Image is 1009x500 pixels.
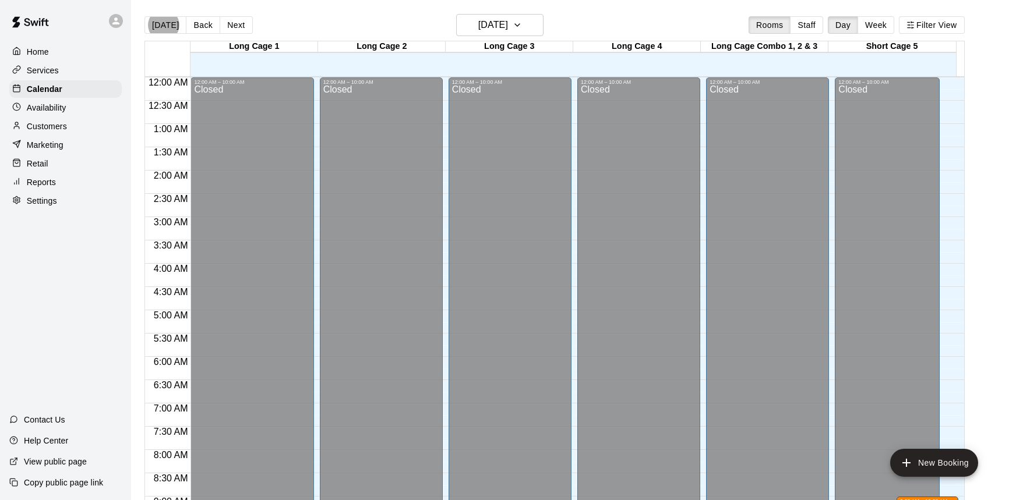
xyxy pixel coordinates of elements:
[828,41,956,52] div: Short Cage 5
[9,80,122,98] a: Calendar
[478,17,508,33] h6: [DATE]
[146,101,191,111] span: 12:30 AM
[9,43,122,61] a: Home
[323,79,439,85] div: 12:00 AM – 10:00 AM
[151,427,191,437] span: 7:30 AM
[858,16,894,34] button: Week
[27,139,63,151] p: Marketing
[27,120,67,132] p: Customers
[151,264,191,274] span: 4:00 AM
[710,79,825,85] div: 12:00 AM – 10:00 AM
[194,79,310,85] div: 12:00 AM – 10:00 AM
[9,118,122,135] a: Customers
[899,16,964,34] button: Filter View
[27,83,62,95] p: Calendar
[151,240,191,250] span: 3:30 AM
[24,414,65,425] p: Contact Us
[151,171,191,180] span: 2:00 AM
[581,79,697,85] div: 12:00 AM – 10:00 AM
[890,449,978,477] button: add
[9,192,122,210] a: Settings
[151,403,191,413] span: 7:00 AM
[146,77,191,87] span: 12:00 AM
[151,450,191,460] span: 8:00 AM
[27,158,48,169] p: Retail
[151,194,191,204] span: 2:30 AM
[9,173,122,191] a: Reports
[151,217,191,227] span: 3:00 AM
[828,16,858,34] button: Day
[186,16,220,34] button: Back
[27,195,57,207] p: Settings
[452,79,568,85] div: 12:00 AM – 10:00 AM
[220,16,252,34] button: Next
[151,473,191,483] span: 8:30 AM
[151,310,191,320] span: 5:00 AM
[151,357,191,367] span: 6:00 AM
[27,176,56,188] p: Reports
[151,287,191,297] span: 4:30 AM
[573,41,701,52] div: Long Cage 4
[749,16,791,34] button: Rooms
[446,41,573,52] div: Long Cage 3
[24,477,103,488] p: Copy public page link
[151,124,191,134] span: 1:00 AM
[9,99,122,116] a: Availability
[27,65,59,76] p: Services
[838,79,936,85] div: 12:00 AM – 10:00 AM
[144,16,186,34] button: [DATE]
[27,46,49,58] p: Home
[151,147,191,157] span: 1:30 AM
[701,41,828,52] div: Long Cage Combo 1, 2 & 3
[24,456,87,467] p: View public page
[151,334,191,343] span: 5:30 AM
[9,136,122,154] a: Marketing
[190,41,318,52] div: Long Cage 1
[24,435,68,446] p: Help Center
[151,380,191,390] span: 6:30 AM
[9,62,122,79] a: Services
[318,41,446,52] div: Long Cage 2
[456,14,544,36] button: [DATE]
[790,16,823,34] button: Staff
[9,155,122,172] a: Retail
[27,102,66,114] p: Availability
